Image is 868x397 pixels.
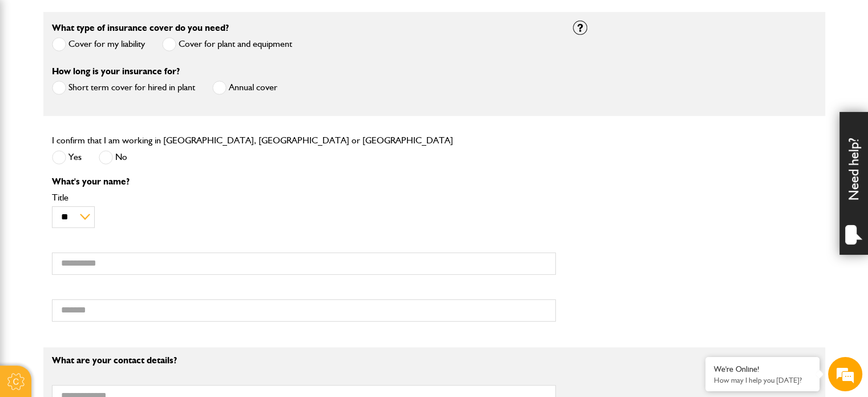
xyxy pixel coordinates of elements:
[52,177,556,186] p: What's your name?
[52,193,556,202] label: Title
[839,112,868,255] div: Need help?
[99,150,127,165] label: No
[52,150,82,165] label: Yes
[212,81,277,95] label: Annual cover
[52,37,145,51] label: Cover for my liability
[52,136,453,145] label: I confirm that I am working in [GEOGRAPHIC_DATA], [GEOGRAPHIC_DATA] or [GEOGRAPHIC_DATA]
[52,356,556,365] p: What are your contact details?
[52,23,229,33] label: What type of insurance cover do you need?
[714,364,811,374] div: We're Online!
[52,67,180,76] label: How long is your insurance for?
[714,376,811,384] p: How may I help you today?
[52,81,195,95] label: Short term cover for hired in plant
[162,37,292,51] label: Cover for plant and equipment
